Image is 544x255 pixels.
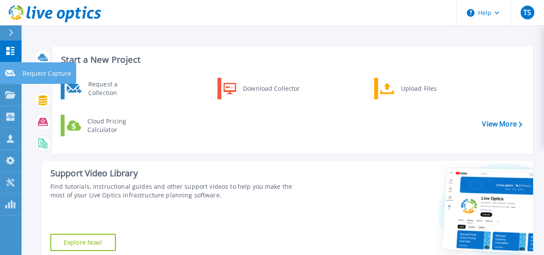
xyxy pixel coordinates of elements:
h3: Start a New Project [61,55,522,65]
a: View More [482,120,522,128]
div: Support Video Library [50,168,306,179]
a: Download Collector [218,78,306,99]
div: Upload Files [397,80,460,97]
a: Cloud Pricing Calculator [61,115,149,136]
div: Request a Collection [84,80,147,97]
div: Download Collector [239,80,304,97]
a: Upload Files [374,78,463,99]
div: Find tutorials, instructional guides and other support videos to help you make the most of your L... [50,182,306,200]
div: Cloud Pricing Calculator [83,117,147,134]
p: Request Capture [22,62,71,85]
span: TS [523,9,531,16]
a: Request a Collection [61,78,149,99]
a: Explore Now! [50,234,116,251]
